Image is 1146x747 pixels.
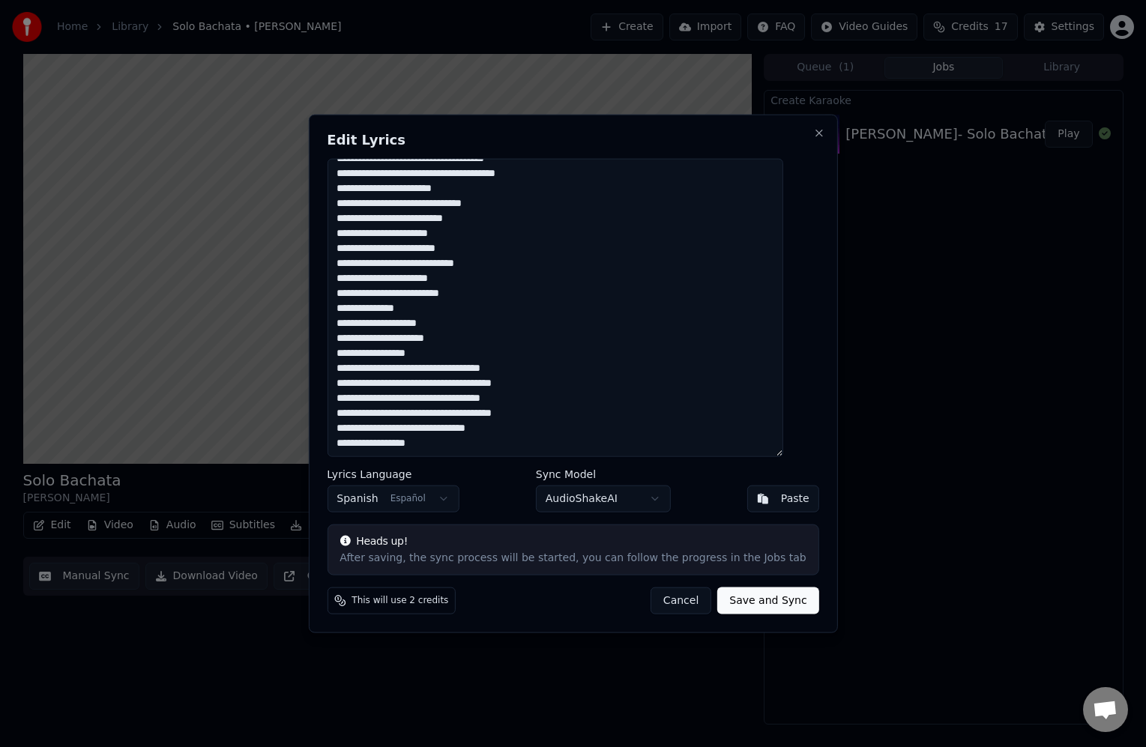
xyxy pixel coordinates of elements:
[327,133,818,146] h2: Edit Lyrics
[781,492,809,506] div: Paste
[747,486,819,512] button: Paste
[717,587,818,614] button: Save and Sync
[340,551,806,566] div: After saving, the sync process will be started, you can follow the progress in the Jobs tab
[536,469,671,480] label: Sync Model
[651,587,711,614] button: Cancel
[340,534,806,549] div: Heads up!
[327,469,459,480] label: Lyrics Language
[352,595,448,607] span: This will use 2 credits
